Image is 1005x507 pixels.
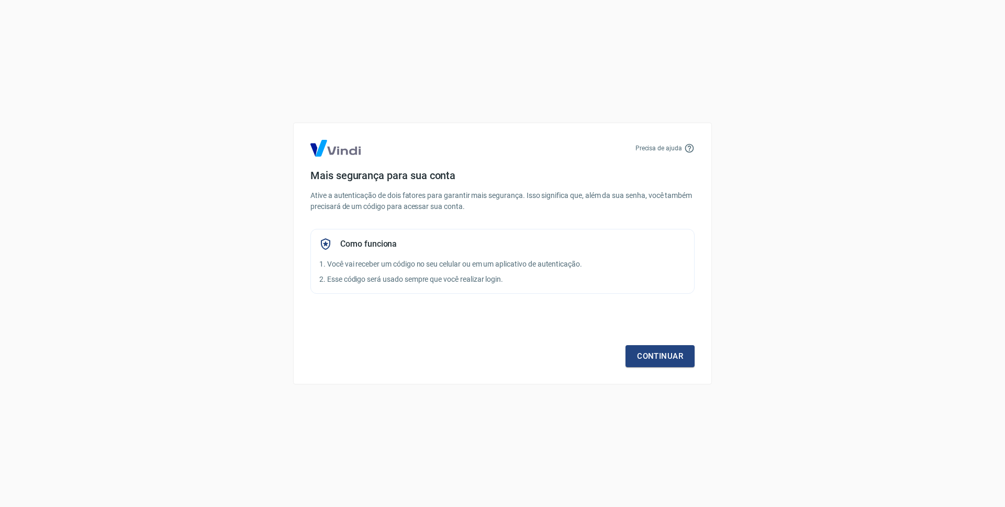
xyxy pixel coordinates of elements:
a: Continuar [626,345,695,367]
img: Logo Vind [310,140,361,157]
p: Precisa de ajuda [635,144,682,153]
p: Ative a autenticação de dois fatores para garantir mais segurança. Isso significa que, além da su... [310,190,695,212]
p: 2. Esse código será usado sempre que você realizar login. [319,274,686,285]
h5: Como funciona [340,239,397,249]
p: 1. Você vai receber um código no seu celular ou em um aplicativo de autenticação. [319,259,686,270]
h4: Mais segurança para sua conta [310,169,695,182]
